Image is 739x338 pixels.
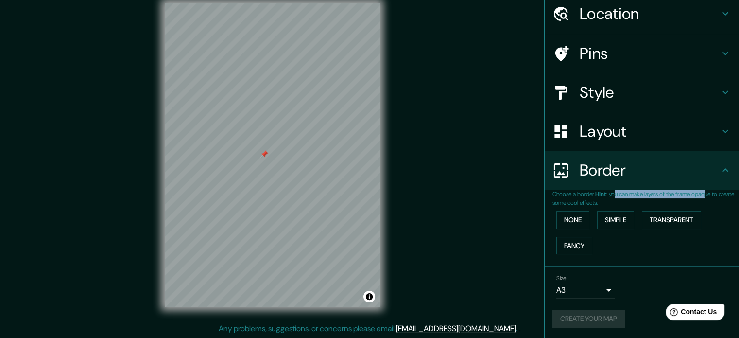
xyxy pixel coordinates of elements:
h4: Layout [580,122,720,141]
div: . [519,323,521,335]
div: . [517,323,519,335]
a: [EMAIL_ADDRESS][DOMAIN_NAME] [396,323,516,334]
div: Style [545,73,739,112]
h4: Border [580,160,720,180]
label: Size [556,274,567,283]
div: Layout [545,112,739,151]
p: Choose a border. : you can make layers of the frame opaque to create some cool effects. [552,190,739,207]
h4: Style [580,83,720,102]
div: A3 [556,283,615,298]
button: Simple [597,211,634,229]
iframe: Help widget launcher [653,300,728,327]
h4: Pins [580,44,720,63]
canvas: Map [165,3,380,307]
button: Fancy [556,237,592,255]
div: Pins [545,34,739,73]
p: Any problems, suggestions, or concerns please email . [219,323,517,335]
b: Hint [595,190,606,198]
button: Toggle attribution [363,291,375,302]
button: Transparent [642,211,701,229]
div: Border [545,151,739,190]
button: None [556,211,589,229]
h4: Location [580,4,720,23]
